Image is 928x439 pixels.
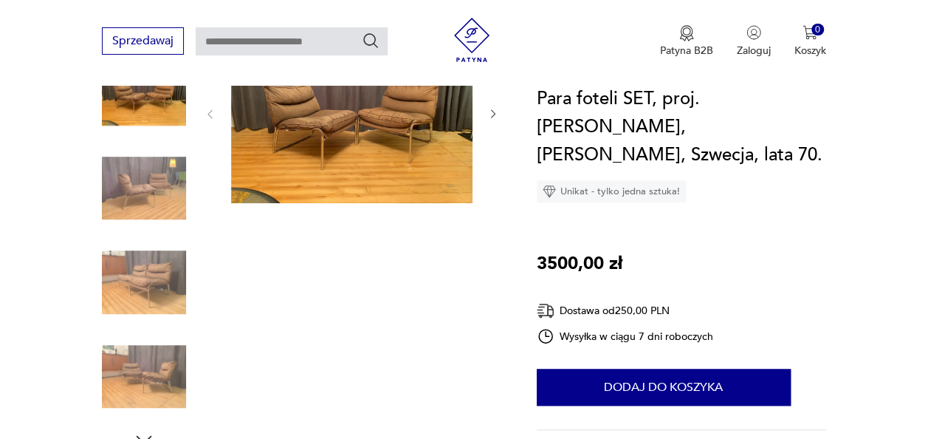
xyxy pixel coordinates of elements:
img: Ikona medalu [679,25,694,41]
button: Szukaj [362,32,379,50]
button: 0Koszyk [794,25,826,58]
div: 0 [811,24,824,36]
button: Zaloguj [737,25,771,58]
img: Zdjęcie produktu Para foteli SET, proj. Gillis Lundgren, Ikea, Szwecja, lata 70. [102,146,186,231]
a: Ikona medaluPatyna B2B [660,25,713,58]
img: Zdjęcie produktu Para foteli SET, proj. Gillis Lundgren, Ikea, Szwecja, lata 70. [231,22,472,203]
a: Sprzedawaj [102,37,184,47]
img: Ikona diamentu [543,185,556,198]
img: Ikona dostawy [537,302,554,320]
button: Sprzedawaj [102,27,184,55]
p: 3500,00 zł [537,250,622,278]
button: Dodaj do koszyka [537,369,791,406]
div: Unikat - tylko jedna sztuka! [537,180,686,203]
p: Koszyk [794,44,826,58]
p: Patyna B2B [660,44,713,58]
h1: Para foteli SET, proj. [PERSON_NAME], [PERSON_NAME], Szwecja, lata 70. [537,85,826,169]
img: Patyna - sklep z meblami i dekoracjami vintage [450,18,494,62]
p: Zaloguj [737,44,771,58]
div: Wysyłka w ciągu 7 dni roboczych [537,327,714,345]
div: Dostawa od 250,00 PLN [537,302,714,320]
img: Zdjęcie produktu Para foteli SET, proj. Gillis Lundgren, Ikea, Szwecja, lata 70. [102,335,186,419]
img: Zdjęcie produktu Para foteli SET, proj. Gillis Lundgren, Ikea, Szwecja, lata 70. [102,240,186,324]
button: Patyna B2B [660,25,713,58]
img: Zdjęcie produktu Para foteli SET, proj. Gillis Lundgren, Ikea, Szwecja, lata 70. [102,52,186,136]
img: Ikona koszyka [802,25,817,40]
img: Ikonka użytkownika [746,25,761,40]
